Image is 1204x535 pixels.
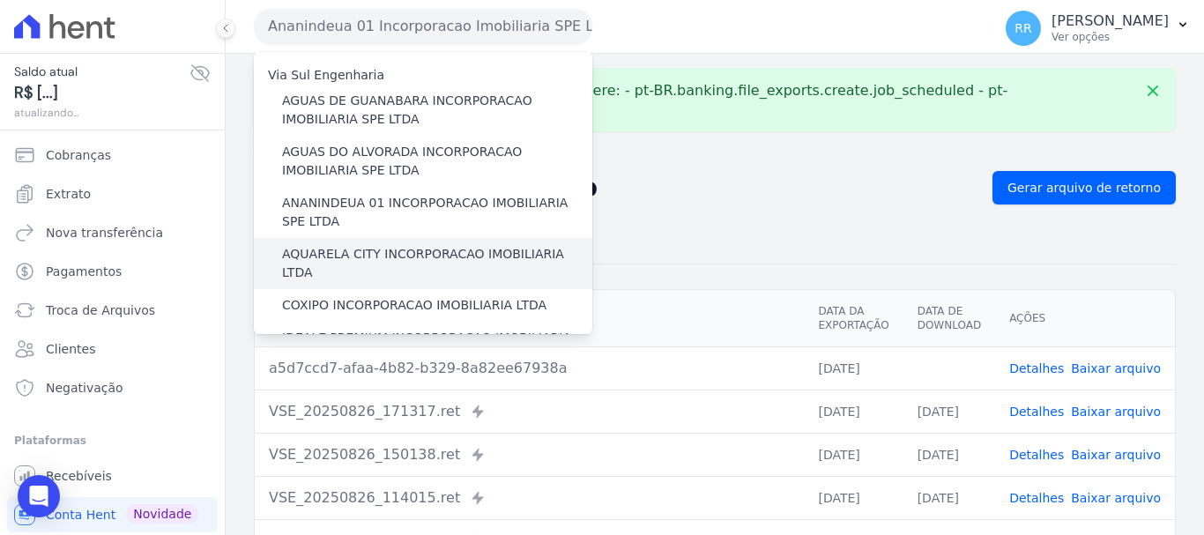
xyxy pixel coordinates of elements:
span: Nova transferência [46,224,163,241]
div: Open Intercom Messenger [18,475,60,517]
span: atualizando... [14,105,190,121]
h2: Exportações de Retorno [254,175,978,200]
span: Clientes [46,340,95,358]
td: [DATE] [903,433,995,476]
label: COXIPO INCORPORACAO IMOBILIARIA LTDA [282,296,546,315]
span: Conta Hent [46,506,115,524]
td: [DATE] [804,390,903,433]
th: Data de Download [903,290,995,347]
label: ANANINDEUA 01 INCORPORACAO IMOBILIARIA SPE LTDA [282,194,592,231]
a: Gerar arquivo de retorno [992,171,1176,204]
label: Via Sul Engenharia [268,68,384,82]
div: VSE_20250826_150138.ret [269,444,790,465]
span: Troca de Arquivos [46,301,155,319]
a: Detalhes [1009,361,1064,375]
th: Ações [995,290,1175,347]
p: [PERSON_NAME] [1052,12,1169,30]
a: Cobranças [7,137,218,173]
a: Clientes [7,331,218,367]
a: Extrato [7,176,218,212]
td: [DATE] [804,476,903,519]
div: a5d7ccd7-afaa-4b82-b329-8a82ee67938a [269,358,790,379]
a: Nova transferência [7,215,218,250]
span: Cobranças [46,146,111,164]
button: Ananindeua 01 Incorporacao Imobiliaria SPE LTDA [254,9,592,44]
a: Negativação [7,370,218,405]
a: Pagamentos [7,254,218,289]
p: Ver opções [1052,30,1169,44]
span: RR [1014,22,1031,34]
a: Detalhes [1009,491,1064,505]
div: VSE_20250826_171317.ret [269,401,790,422]
a: Detalhes [1009,448,1064,462]
span: Recebíveis [46,467,112,485]
td: [DATE] [903,390,995,433]
td: [DATE] [804,433,903,476]
span: Negativação [46,379,123,397]
a: Baixar arquivo [1071,405,1161,419]
span: Novidade [126,504,198,524]
span: R$ [...] [14,81,190,105]
a: Conta Hent Novidade [7,497,218,532]
a: Troca de Arquivos [7,293,218,328]
label: AGUAS DO ALVORADA INCORPORACAO IMOBILIARIA SPE LTDA [282,143,592,180]
div: VSE_20250826_114015.ret [269,487,790,509]
span: Extrato [46,185,91,203]
span: Pagamentos [46,263,122,280]
nav: Breadcrumb [254,145,1176,164]
p: Translation missing. Options considered were: - pt-BR.banking.file_exports.create.job_scheduled -... [296,82,1133,117]
td: [DATE] [804,346,903,390]
span: Saldo atual [14,63,190,81]
td: [DATE] [903,476,995,519]
label: AQUARELA CITY INCORPORACAO IMOBILIARIA LTDA [282,245,592,282]
a: Baixar arquivo [1071,448,1161,462]
div: Plataformas [14,430,211,451]
label: IDEALE PREMIUM INCORPORACAO IMOBILIARIA LTDA [282,329,592,366]
a: Detalhes [1009,405,1064,419]
th: Data da Exportação [804,290,903,347]
a: Baixar arquivo [1071,491,1161,505]
a: Recebíveis [7,458,218,494]
button: RR [PERSON_NAME] Ver opções [992,4,1204,53]
a: Baixar arquivo [1071,361,1161,375]
span: Gerar arquivo de retorno [1007,179,1161,197]
label: AGUAS DE GUANABARA INCORPORACAO IMOBILIARIA SPE LTDA [282,92,592,129]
